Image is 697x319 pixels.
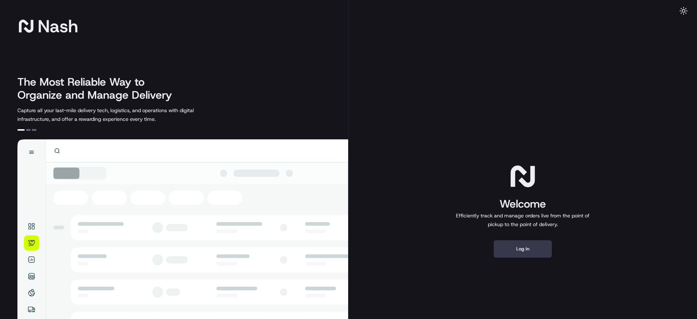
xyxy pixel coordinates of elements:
p: Efficiently track and manage orders live from the point of pickup to the point of delivery. [453,211,592,229]
button: Log in [494,240,552,258]
h1: Welcome [453,197,592,211]
span: Nash [38,19,78,33]
h2: The Most Reliable Way to Organize and Manage Delivery [17,75,180,102]
p: Capture all your last-mile delivery tech, logistics, and operations with digital infrastructure, ... [17,106,227,123]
